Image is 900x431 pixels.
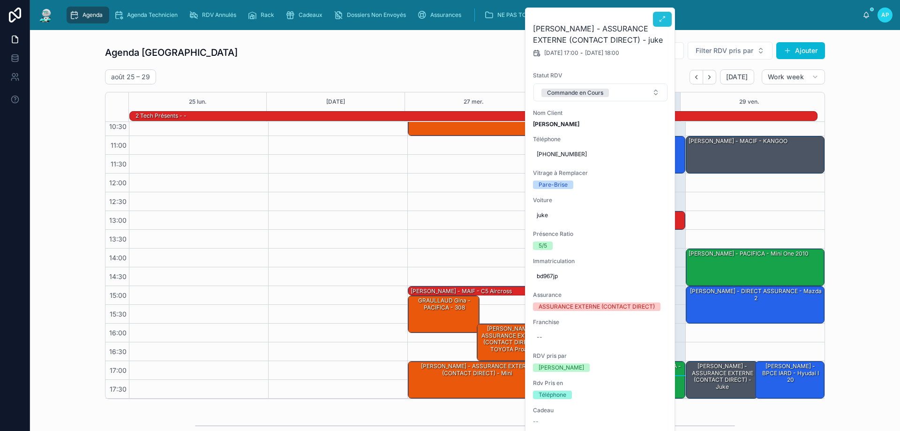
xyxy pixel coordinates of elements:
div: [PERSON_NAME] - MAIF - C5 aircross [410,287,513,295]
span: RDV pris par [533,352,668,360]
span: Franchise [533,318,668,326]
button: Next [703,70,716,84]
span: -- [533,418,539,425]
button: Ajouter [776,42,825,59]
div: Pare-Brise [539,181,568,189]
span: 10:30 [107,122,129,130]
span: 12:30 [107,197,129,205]
div: [PERSON_NAME] - ASSURANCE EXTERNE (CONTACT DIRECT) - juke [686,362,757,398]
span: Dossiers Non Envoyés [347,11,406,19]
button: Work week [762,69,825,84]
div: [PERSON_NAME] [539,363,584,372]
span: juke [537,212,664,219]
span: 11:30 [108,160,129,168]
a: NE PAS TOUCHER [481,7,565,23]
div: GRAULLAUD Gina - PACIFICA - 308 [408,296,480,333]
div: [PERSON_NAME] - BPCE IARD - hyudai i 20 [757,362,824,384]
div: [PERSON_NAME] - BPCE IARD - hyudai i 20 [756,362,824,398]
span: 16:30 [107,348,129,355]
span: Agenda [82,11,103,19]
a: Dossiers Non Envoyés [331,7,412,23]
a: Cadeaux [283,7,329,23]
button: Select Button [533,83,667,101]
div: scrollable content [62,5,862,25]
span: Nom Client [533,109,668,117]
span: [DATE] 17:00 [544,49,578,57]
a: Agenda Technicien [111,7,184,23]
span: RDV Annulés [202,11,236,19]
img: App logo [37,8,54,23]
button: Back [690,70,703,84]
span: 16:00 [107,329,129,337]
div: [PERSON_NAME] - ASSURANCE EXTERNE (CONTACT DIRECT) - TOYOTA Proace [479,325,545,354]
h1: Agenda [GEOGRAPHIC_DATA] [105,46,238,59]
span: 14:00 [107,254,129,262]
h2: août 25 – 29 [111,72,150,82]
div: 2 Tech présents - - [135,111,187,121]
div: [PERSON_NAME] - MACIF - KANGOO [686,136,824,173]
span: Cadeaux [299,11,322,19]
span: Voiture [533,197,668,204]
span: 13:30 [107,235,129,243]
span: 17:00 [107,366,129,374]
a: RDV Annulés [186,7,243,23]
span: 14:30 [107,272,129,280]
button: Select Button [688,42,772,60]
span: Immatriculation [533,257,668,265]
div: [PERSON_NAME] - ASSURANCE EXTERNE (CONTACT DIRECT) - juke [688,362,757,391]
span: Assurance [533,291,668,299]
div: [PERSON_NAME] - MACIF - KANGOO [688,137,788,145]
span: 12:00 [107,179,129,187]
span: 15:30 [107,310,129,318]
a: Agenda [67,7,109,23]
div: 2 Tech présents - - [135,112,187,120]
span: 11:00 [108,141,129,149]
a: Rack [245,7,281,23]
div: 5/5 [539,242,547,250]
span: bd967jp [537,272,664,280]
span: AP [881,11,889,19]
div: [PERSON_NAME] - ASSURANCE EXTERNE (CONTACT DIRECT) - TOYOTA Proace [477,324,546,361]
span: Filter RDV pris par [696,46,753,55]
div: [PERSON_NAME] - ASSURANCE EXTERNE (CONTACT DIRECT) - Mini [408,362,546,398]
div: GRAULLAUD Gina - PACIFICA - 308 [410,296,479,312]
button: 25 lun. [189,92,207,111]
span: Cadeau [533,407,668,414]
span: [DATE] 18:00 [585,49,619,57]
div: Commande en Cours [547,89,603,97]
span: Agenda Technicien [127,11,178,19]
button: 27 mer. [464,92,484,111]
span: Vitrage à Remplacer [533,169,668,177]
span: 15:00 [107,291,129,299]
div: Téléphone [539,391,566,399]
span: Rdv Pris en [533,379,668,387]
span: Assurances [430,11,461,19]
div: [PERSON_NAME] - PACIFICA - mini one 2010 [688,250,810,258]
button: 29 ven. [739,92,759,111]
div: [PERSON_NAME] - DIRECT ASSURANCE - Mazda 2 [686,287,824,323]
span: 17:30 [107,385,129,393]
span: Rack [261,11,274,19]
span: [DATE] [726,73,748,81]
span: Présence Ratio [533,230,668,238]
div: ASSURANCE EXTERNE (CONTACT DIRECT) [539,302,655,311]
a: Assurances [414,7,468,23]
div: [PERSON_NAME] - ASSURANCE EXTERNE (CONTACT DIRECT) - Mini [410,362,546,378]
span: NE PAS TOUCHER [497,11,546,19]
span: Statut RDV [533,72,668,79]
span: 13:00 [107,216,129,224]
div: [PERSON_NAME] - MAIF - C5 aircross [408,287,546,296]
button: [DATE] [326,92,345,111]
span: Téléphone [533,136,668,143]
div: [PERSON_NAME] - DIRECT ASSURANCE - Mazda 2 [688,287,824,302]
span: Work week [768,73,804,81]
span: - [580,49,583,57]
h2: [PERSON_NAME] - ASSURANCE EXTERNE (CONTACT DIRECT) - juke [533,23,668,45]
button: [DATE] [720,69,754,84]
div: -- [537,333,542,341]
